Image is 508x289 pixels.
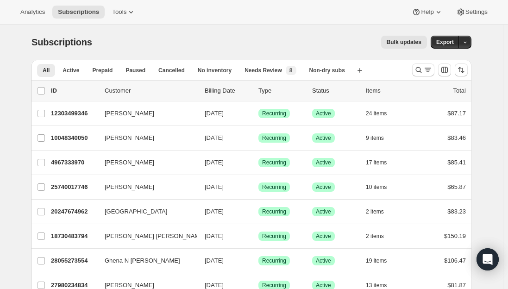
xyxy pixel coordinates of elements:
[366,257,387,264] span: 19 items
[366,282,387,289] span: 13 items
[366,230,394,243] button: 2 items
[312,86,358,95] p: Status
[105,109,154,118] span: [PERSON_NAME]
[205,134,224,141] span: [DATE]
[43,67,50,74] span: All
[316,110,331,117] span: Active
[366,107,397,120] button: 24 items
[366,183,387,191] span: 10 items
[309,67,345,74] span: Non-dry subs
[51,254,466,267] div: 28055273554Ghena N [PERSON_NAME][DATE]SuccessRecurringSuccessActive19 items$106.47
[99,204,192,219] button: [GEOGRAPHIC_DATA]
[105,133,154,143] span: [PERSON_NAME]
[158,67,185,74] span: Cancelled
[51,230,466,243] div: 18730483794[PERSON_NAME] [PERSON_NAME][DATE]SuccessRecurringSuccessActive2 items$150.19
[366,156,397,169] button: 17 items
[352,64,367,77] button: Create new view
[262,257,286,264] span: Recurring
[316,208,331,215] span: Active
[105,207,167,216] span: [GEOGRAPHIC_DATA]
[262,159,286,166] span: Recurring
[366,205,394,218] button: 2 items
[421,8,433,16] span: Help
[262,134,286,142] span: Recurring
[205,282,224,289] span: [DATE]
[262,183,286,191] span: Recurring
[444,232,466,239] span: $150.19
[366,254,397,267] button: 19 items
[99,106,192,121] button: [PERSON_NAME]
[205,159,224,166] span: [DATE]
[51,156,466,169] div: 4967333970[PERSON_NAME][DATE]SuccessRecurringSuccessActive17 items$85.41
[52,6,105,19] button: Subscriptions
[107,6,141,19] button: Tools
[289,67,293,74] span: 8
[245,67,282,74] span: Needs Review
[262,110,286,117] span: Recurring
[366,159,387,166] span: 17 items
[262,208,286,215] span: Recurring
[51,86,466,95] div: IDCustomerBilling DateTypeStatusItemsTotal
[316,282,331,289] span: Active
[444,257,466,264] span: $106.47
[99,253,192,268] button: Ghena N [PERSON_NAME]
[366,86,412,95] div: Items
[453,86,466,95] p: Total
[99,180,192,195] button: [PERSON_NAME]
[262,232,286,240] span: Recurring
[105,232,205,241] span: [PERSON_NAME] [PERSON_NAME]
[51,132,466,144] div: 10048340050[PERSON_NAME][DATE]SuccessRecurringSuccessActive9 items$83.46
[436,38,454,46] span: Export
[198,67,232,74] span: No inventory
[205,232,224,239] span: [DATE]
[316,134,331,142] span: Active
[92,67,113,74] span: Prepaid
[316,232,331,240] span: Active
[316,257,331,264] span: Active
[51,109,97,118] p: 12303499346
[316,159,331,166] span: Active
[105,256,180,265] span: Ghena N [PERSON_NAME]
[63,67,79,74] span: Active
[125,67,145,74] span: Paused
[51,158,97,167] p: 4967333970
[51,205,466,218] div: 20247674962[GEOGRAPHIC_DATA][DATE]SuccessRecurringSuccessActive2 items$83.23
[366,134,384,142] span: 9 items
[205,183,224,190] span: [DATE]
[465,8,488,16] span: Settings
[477,248,499,270] div: Open Intercom Messenger
[205,86,251,95] p: Billing Date
[455,63,468,76] button: Sort the results
[51,107,466,120] div: 12303499346[PERSON_NAME][DATE]SuccessRecurringSuccessActive24 items$87.17
[99,229,192,244] button: [PERSON_NAME] [PERSON_NAME]
[51,232,97,241] p: 18730483794
[105,158,154,167] span: [PERSON_NAME]
[366,181,397,194] button: 10 items
[51,182,97,192] p: 25740017746
[447,208,466,215] span: $83.23
[451,6,493,19] button: Settings
[51,256,97,265] p: 28055273554
[387,38,421,46] span: Bulk updates
[381,36,427,49] button: Bulk updates
[447,282,466,289] span: $81.87
[205,257,224,264] span: [DATE]
[447,110,466,117] span: $87.17
[99,155,192,170] button: [PERSON_NAME]
[412,63,434,76] button: Search and filter results
[447,159,466,166] span: $85.41
[105,182,154,192] span: [PERSON_NAME]
[366,132,394,144] button: 9 items
[31,37,92,47] span: Subscriptions
[112,8,126,16] span: Tools
[366,232,384,240] span: 2 items
[51,207,97,216] p: 20247674962
[366,110,387,117] span: 24 items
[205,110,224,117] span: [DATE]
[99,131,192,145] button: [PERSON_NAME]
[447,134,466,141] span: $83.46
[431,36,459,49] button: Export
[205,208,224,215] span: [DATE]
[51,181,466,194] div: 25740017746[PERSON_NAME][DATE]SuccessRecurringSuccessActive10 items$65.87
[51,86,97,95] p: ID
